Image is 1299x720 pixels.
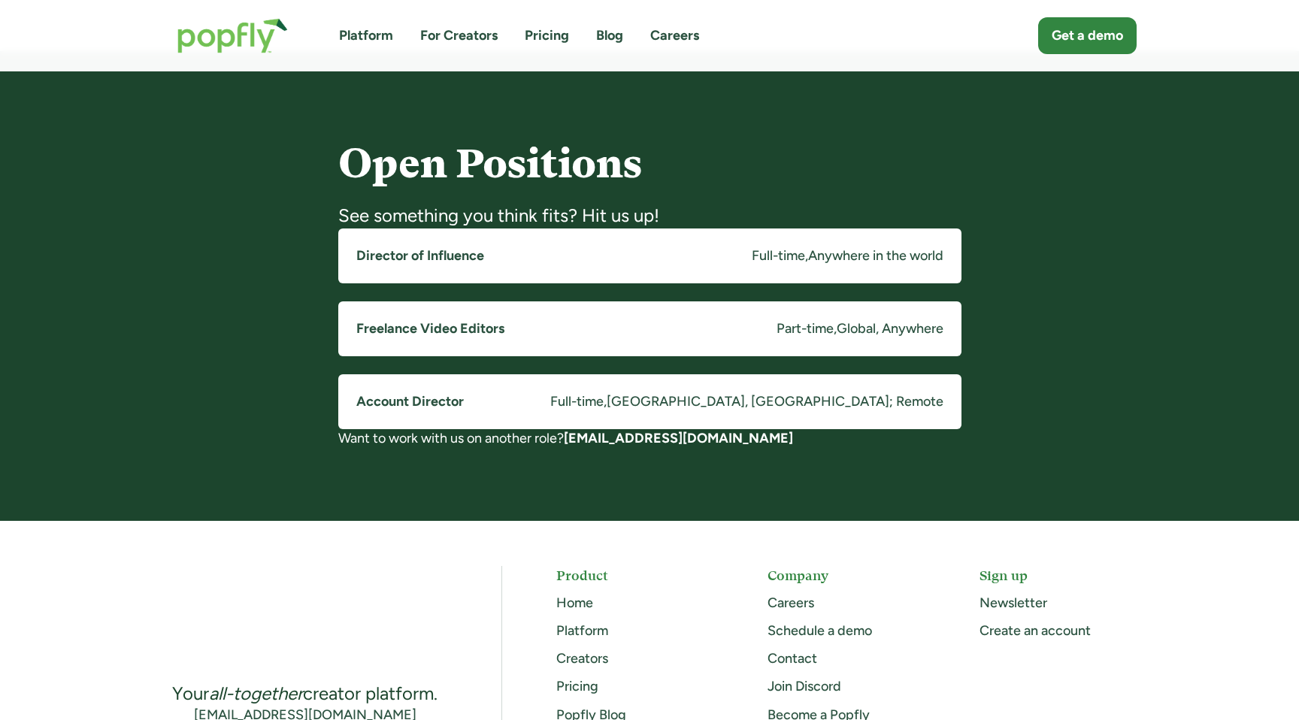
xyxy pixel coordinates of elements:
h5: Director of Influence [356,247,484,265]
div: Your creator platform. [172,682,438,706]
h5: Company [768,566,925,585]
div: , [805,247,808,265]
a: Freelance Video EditorsPart-time,Global, Anywhere [338,301,961,356]
a: Blog [596,26,623,45]
div: Anywhere in the world [808,247,943,265]
a: Careers [650,26,699,45]
h5: Account Director [356,392,464,411]
a: home [162,3,303,68]
div: , [834,319,837,338]
div: Global, Anywhere [837,319,943,338]
a: Create an account [980,622,1091,639]
a: Schedule a demo [768,622,872,639]
a: Join Discord [768,678,841,694]
a: Get a demo [1038,17,1137,54]
a: For Creators [420,26,498,45]
a: Director of InfluenceFull-time,Anywhere in the world [338,228,961,283]
h5: Sign up [980,566,1137,585]
div: Want to work with us on another role? [338,429,961,448]
a: Newsletter [980,594,1047,611]
a: Careers [768,594,814,611]
div: Get a demo [1052,26,1123,45]
div: Full-time [752,247,805,265]
a: Account DirectorFull-time,[GEOGRAPHIC_DATA], [GEOGRAPHIC_DATA]; Remote [338,374,961,429]
a: Pricing [556,678,598,694]
a: Contact [768,650,817,667]
h4: Open Positions [338,141,961,186]
a: Platform [556,622,608,639]
div: Part-time [777,319,834,338]
a: Home [556,594,593,611]
a: [EMAIL_ADDRESS][DOMAIN_NAME] [564,430,793,446]
a: Platform [339,26,393,45]
h5: Freelance Video Editors [356,319,504,338]
div: , [604,392,607,411]
div: [GEOGRAPHIC_DATA], [GEOGRAPHIC_DATA]; Remote [607,392,943,411]
h5: Product [556,566,713,585]
a: Creators [556,650,608,667]
div: Full-time [550,392,604,411]
a: Pricing [525,26,569,45]
div: See something you think fits? Hit us up! [338,204,961,228]
em: all-together [209,682,303,704]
